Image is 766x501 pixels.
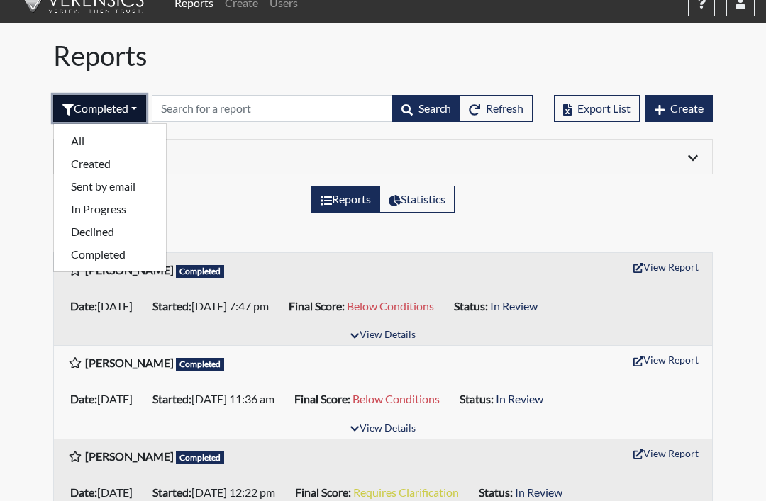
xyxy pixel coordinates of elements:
[152,485,191,499] b: Started:
[85,263,174,276] b: [PERSON_NAME]
[152,299,191,313] b: Started:
[454,299,488,313] b: Status:
[392,95,460,122] button: Search
[479,485,513,499] b: Status:
[295,485,351,499] b: Final Score:
[496,392,543,405] span: In Review
[152,392,191,405] b: Started:
[311,186,380,213] label: View the list of reports
[353,485,459,499] span: Requires Clarification
[70,392,97,405] b: Date:
[176,358,224,371] span: Completed
[57,148,709,165] div: Click to expand/collapse filters
[490,299,538,313] span: In Review
[344,420,421,439] button: View Details
[53,40,713,72] h1: Reports
[53,95,146,122] div: Filter by interview status
[53,224,713,247] h5: Results: 5
[176,265,224,278] span: Completed
[85,356,174,369] b: [PERSON_NAME]
[344,326,421,345] button: View Details
[147,388,289,410] li: [DATE] 11:36 am
[554,95,640,122] button: Export List
[70,485,97,499] b: Date:
[645,95,713,122] button: Create
[418,101,451,115] span: Search
[68,148,372,162] h6: Filters
[670,101,704,115] span: Create
[460,95,533,122] button: Refresh
[347,299,434,313] span: Below Conditions
[54,130,166,152] button: All
[152,95,393,122] input: Search by Registration ID, Interview Number, or Investigation Name.
[54,220,166,243] button: Declined
[294,392,350,405] b: Final Score:
[353,392,440,405] span: Below Conditions
[54,198,166,220] button: In Progress
[627,442,705,464] button: View Report
[379,186,455,213] label: View statistics about completed interviews
[460,392,494,405] b: Status:
[147,295,283,317] li: [DATE] 7:47 pm
[515,485,562,499] span: In Review
[54,243,166,266] button: Completed
[54,175,166,198] button: Sent by email
[176,451,224,464] span: Completed
[65,388,147,410] li: [DATE]
[627,256,705,278] button: View Report
[577,101,631,115] span: Export List
[85,449,174,463] b: [PERSON_NAME]
[54,152,166,175] button: Created
[53,95,146,122] button: Completed
[70,299,97,313] b: Date:
[289,299,345,313] b: Final Score:
[627,349,705,371] button: View Report
[486,101,523,115] span: Refresh
[65,295,147,317] li: [DATE]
